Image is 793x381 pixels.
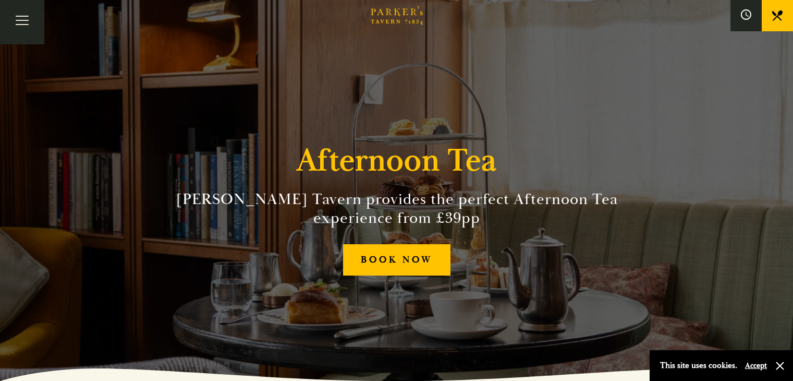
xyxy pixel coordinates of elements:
button: Accept [745,361,767,371]
button: Close and accept [775,361,785,371]
p: This site uses cookies. [660,358,737,373]
h2: [PERSON_NAME] Tavern provides the perfect Afternoon Tea experience from £39pp [159,190,635,228]
h1: Afternoon Tea [297,142,497,180]
a: BOOK NOW [343,244,450,276]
